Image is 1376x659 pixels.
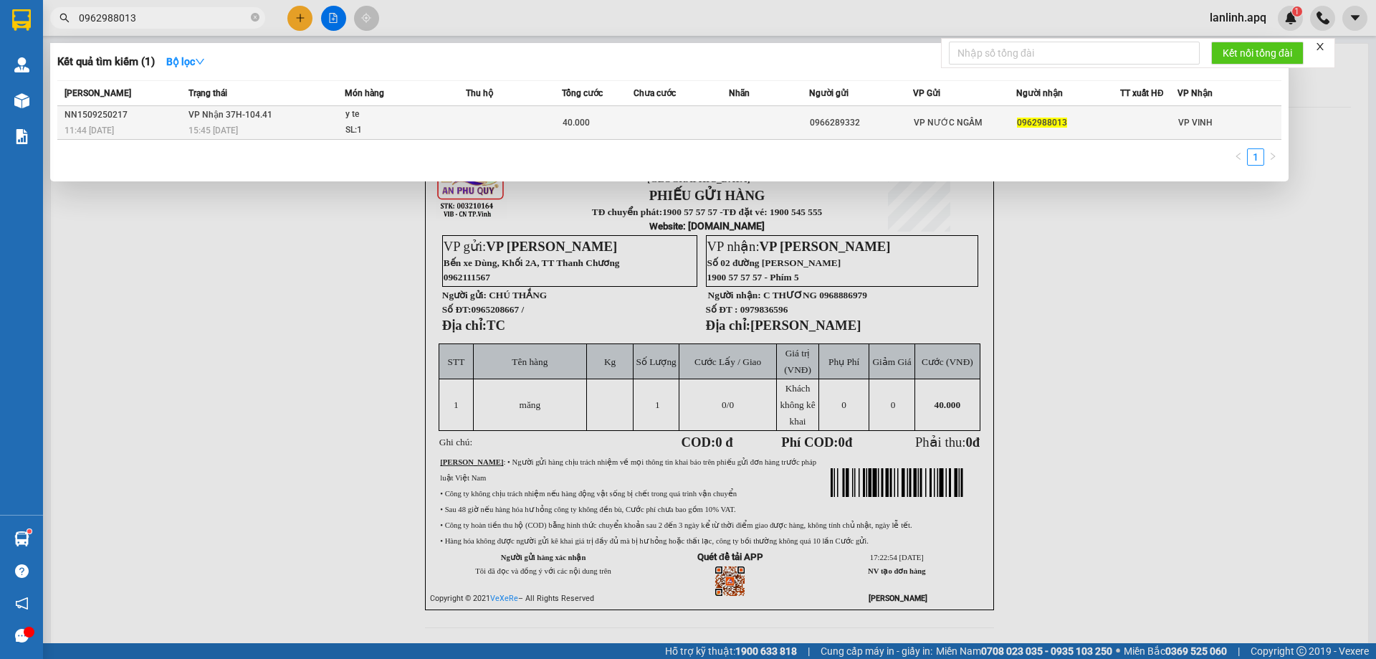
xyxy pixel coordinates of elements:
[1211,42,1304,65] button: Kết nối tổng đài
[1264,148,1281,166] li: Next Page
[913,88,940,98] span: VP Gửi
[1268,152,1277,161] span: right
[188,88,227,98] span: Trạng thái
[15,629,29,643] span: message
[64,108,184,123] div: NN1509250217
[1230,148,1247,166] button: left
[64,88,131,98] span: [PERSON_NAME]
[1230,148,1247,166] li: Previous Page
[729,88,750,98] span: Nhãn
[155,50,216,73] button: Bộ lọcdown
[345,107,453,123] div: y te
[466,88,493,98] span: Thu hộ
[1177,88,1213,98] span: VP Nhận
[1016,88,1063,98] span: Người nhận
[914,118,983,128] span: VP NƯỚC NGẦM
[1248,149,1263,165] a: 1
[59,13,70,23] span: search
[15,564,29,578] span: question-circle
[14,531,29,546] img: warehouse-icon
[345,88,384,98] span: Món hàng
[810,115,912,131] div: 0966289332
[1223,45,1292,61] span: Kết nối tổng đài
[1120,88,1164,98] span: TT xuất HĐ
[1264,148,1281,166] button: right
[1247,148,1264,166] li: 1
[1315,42,1325,52] span: close
[15,597,29,610] span: notification
[1017,118,1067,128] span: 0962988013
[14,93,29,108] img: warehouse-icon
[634,88,676,98] span: Chưa cước
[166,56,205,67] strong: Bộ lọc
[251,13,259,22] span: close-circle
[563,118,590,128] span: 40.000
[14,129,29,144] img: solution-icon
[57,54,155,70] h3: Kết quả tìm kiếm ( 1 )
[251,11,259,25] span: close-circle
[562,88,603,98] span: Tổng cước
[345,123,453,138] div: SL: 1
[949,42,1200,65] input: Nhập số tổng đài
[1234,152,1243,161] span: left
[27,529,32,534] sup: 1
[79,10,248,26] input: Tìm tên, số ĐT hoặc mã đơn
[12,9,31,31] img: logo-vxr
[188,110,272,120] span: VP Nhận 37H-104.41
[64,125,114,136] span: 11:44 [DATE]
[1178,118,1213,128] span: VP VINH
[809,88,849,98] span: Người gửi
[14,57,29,72] img: warehouse-icon
[195,57,205,67] span: down
[188,125,238,136] span: 15:45 [DATE]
